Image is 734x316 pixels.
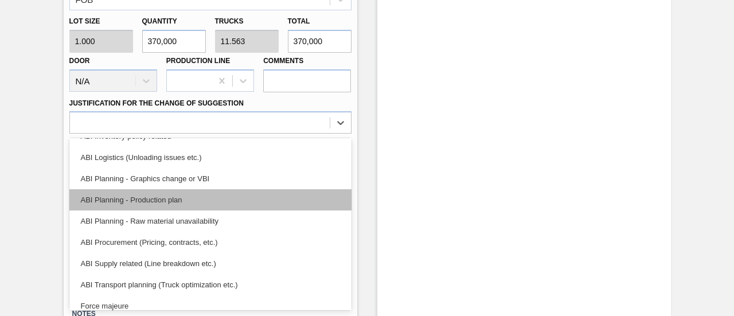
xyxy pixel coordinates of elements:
label: Trucks [215,17,244,25]
label: Door [69,57,90,65]
label: Production Line [166,57,230,65]
div: ABI Procurement (Pricing, contracts, etc.) [69,232,352,253]
label: Lot size [69,13,133,30]
div: ABI Planning - Raw material unavailability [69,210,352,232]
label: Justification for the Change of Suggestion [69,99,244,107]
div: ABI Planning - Graphics change or VBI [69,168,352,189]
div: ABI Supply related (Line breakdown etc.) [69,253,352,274]
div: ABI Logistics (Unloading issues etc.) [69,147,352,168]
label: Observation [69,136,352,153]
label: Quantity [142,17,177,25]
label: Comments [263,53,351,69]
label: Total [288,17,310,25]
div: ABI Planning - Production plan [69,189,352,210]
div: ABI Transport planning (Truck optimization etc.) [69,274,352,295]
